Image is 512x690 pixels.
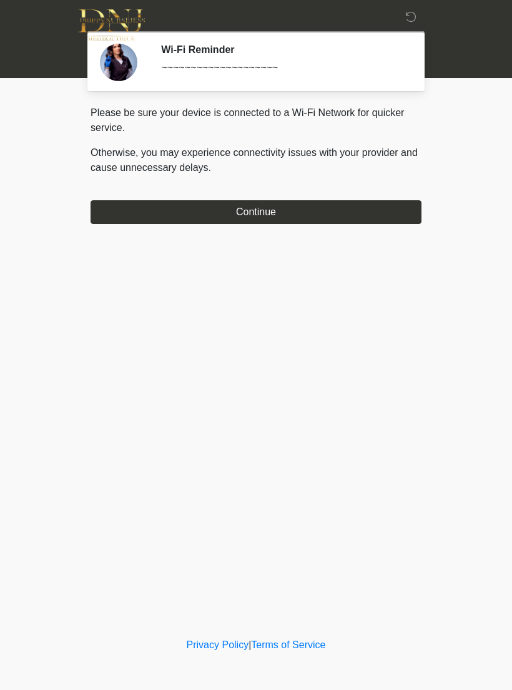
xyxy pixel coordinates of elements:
div: ~~~~~~~~~~~~~~~~~~~~ [161,61,403,75]
img: Agent Avatar [100,44,137,81]
span: . [209,162,211,173]
a: Privacy Policy [187,639,249,650]
p: Otherwise, you may experience connectivity issues with your provider and cause unnecessary delays [91,145,421,175]
a: Terms of Service [251,639,325,650]
img: DNJ Med Boutique Logo [78,9,145,41]
a: | [249,639,251,650]
p: Please be sure your device is connected to a Wi-Fi Network for quicker service. [91,105,421,135]
button: Continue [91,200,421,224]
